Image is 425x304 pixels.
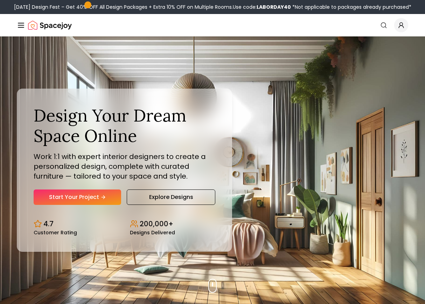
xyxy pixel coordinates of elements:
a: Spacejoy [28,18,72,32]
a: Explore Designs [127,189,215,205]
p: Work 1:1 with expert interior designers to create a personalized design, complete with curated fu... [34,152,215,181]
p: 4.7 [43,219,54,229]
div: [DATE] Design Fest – Get 40% OFF All Design Packages + Extra 10% OFF on Multiple Rooms. [14,4,411,11]
nav: Global [17,14,408,36]
div: Design stats [34,213,215,235]
b: LABORDAY40 [257,4,291,11]
small: Designs Delivered [130,230,175,235]
p: 200,000+ [140,219,173,229]
h1: Design Your Dream Space Online [34,105,215,146]
small: Customer Rating [34,230,77,235]
span: *Not applicable to packages already purchased* [291,4,411,11]
a: Start Your Project [34,189,121,205]
span: Use code: [233,4,291,11]
img: Spacejoy Logo [28,18,72,32]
